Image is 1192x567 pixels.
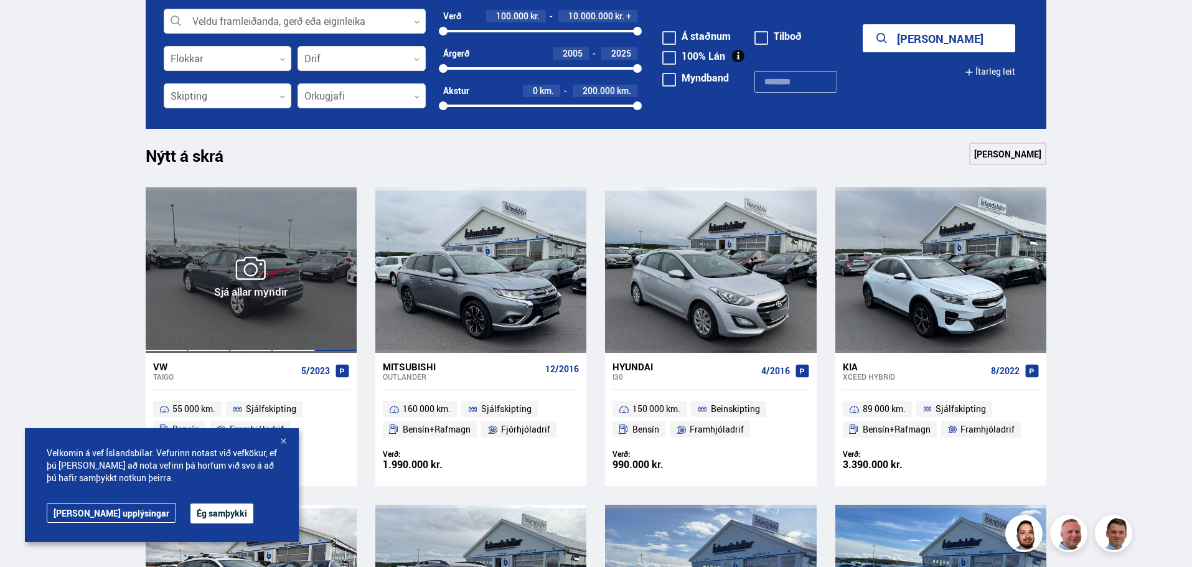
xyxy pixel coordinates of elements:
span: Velkomin á vef Íslandsbílar. Vefurinn notast við vefkökur, ef þú [PERSON_NAME] að nota vefinn þá ... [47,447,277,484]
span: 100.000 [496,10,528,22]
span: 0 [533,85,538,96]
div: XCeed HYBRID [843,372,986,381]
div: Hyundai [612,361,756,372]
a: Hyundai i30 4/2016 150 000 km. Beinskipting Bensín Framhjóladrif Verð: 990.000 kr. [605,353,816,486]
div: Verð: [612,449,711,459]
span: 89 000 km. [863,401,906,416]
span: Bensín+Rafmagn [863,422,931,437]
span: Framhjóladrif [690,422,744,437]
span: 5/2023 [301,366,330,376]
label: 100% Lán [662,51,725,61]
div: Mitsubishi [383,361,540,372]
img: siFngHWaQ9KaOqBr.png [1052,517,1089,554]
div: Árgerð [443,49,469,59]
span: 2005 [563,47,583,59]
label: Myndband [662,73,729,83]
span: 160 000 km. [403,401,451,416]
span: Framhjóladrif [960,422,1015,437]
span: Beinskipting [711,401,760,416]
span: kr. [615,11,624,21]
label: Tilboð [754,31,802,41]
div: Verð: [383,449,481,459]
img: nhp88E3Fdnt1Opn2.png [1007,517,1044,554]
span: 150 000 km. [632,401,680,416]
h1: Nýtt á skrá [146,146,245,172]
div: i30 [612,372,756,381]
span: Sjálfskipting [936,401,986,416]
span: 200.000 [583,85,615,96]
button: Ítarleg leit [965,58,1015,86]
div: Verð [443,11,461,21]
button: Opna LiveChat spjallviðmót [10,5,47,42]
a: Mitsubishi Outlander 12/2016 160 000 km. Sjálfskipting Bensín+Rafmagn Fjórhjóladrif Verð: 1.990.0... [375,353,586,486]
span: Fjórhjóladrif [501,422,550,437]
span: km. [540,86,554,96]
a: Kia XCeed HYBRID 8/2022 89 000 km. Sjálfskipting Bensín+Rafmagn Framhjóladrif Verð: 3.390.000 kr. [835,353,1046,486]
span: Bensín [172,422,199,437]
a: VW Taigo 5/2023 55 000 km. Sjálfskipting Bensín Framhjóladrif Verð: 3.390.000 kr. [146,353,357,486]
span: km. [617,86,631,96]
div: Akstur [443,86,469,96]
span: 12/2016 [545,364,579,374]
div: Verð: [843,449,941,459]
span: 8/2022 [991,366,1020,376]
span: Bensín [632,422,659,437]
div: Kia [843,361,986,372]
span: 55 000 km. [172,401,215,416]
div: Outlander [383,372,540,381]
div: Taigo [153,372,296,381]
div: 3.390.000 kr. [843,459,941,470]
a: [PERSON_NAME] upplýsingar [47,503,176,523]
a: [PERSON_NAME] [969,143,1046,165]
span: 4/2016 [761,366,790,376]
span: Sjálfskipting [481,401,532,416]
span: + [626,11,631,21]
div: 990.000 kr. [612,459,711,470]
div: VW [153,361,296,372]
span: Framhjóladrif [230,422,284,437]
span: Sjálfskipting [246,401,296,416]
span: kr. [530,11,540,21]
button: Ég samþykki [190,504,253,523]
button: [PERSON_NAME] [863,24,1015,52]
label: Á staðnum [662,31,731,41]
span: 10.000.000 [568,10,613,22]
span: Bensín+Rafmagn [403,422,471,437]
span: 2025 [611,47,631,59]
div: 1.990.000 kr. [383,459,481,470]
img: FbJEzSuNWCJXmdc-.webp [1097,517,1134,554]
